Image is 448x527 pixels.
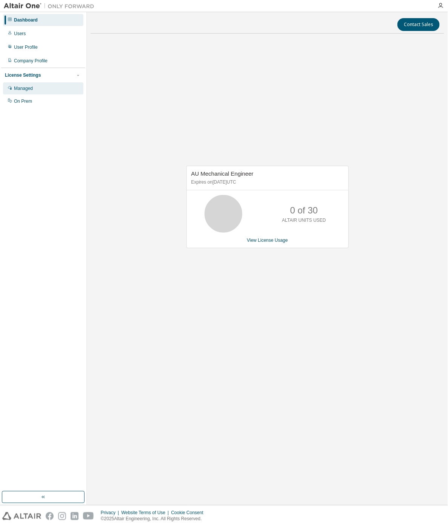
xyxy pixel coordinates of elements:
p: 0 of 30 [290,204,318,217]
p: ALTAIR UNITS USED [282,217,326,224]
div: Privacy [101,510,121,516]
div: Managed [14,85,33,91]
img: youtube.svg [83,512,94,520]
div: On Prem [14,98,32,104]
div: License Settings [5,72,41,78]
div: User Profile [14,44,38,50]
p: Expires on [DATE] UTC [191,179,342,185]
a: View License Usage [247,238,288,243]
button: Contact Sales [397,18,440,31]
div: Dashboard [14,17,38,23]
img: altair_logo.svg [2,512,41,520]
p: © 2025 Altair Engineering, Inc. All Rights Reserved. [101,516,208,522]
span: AU Mechanical Engineer [191,170,254,177]
div: Cookie Consent [171,510,208,516]
img: Altair One [4,2,98,10]
div: Company Profile [14,58,48,64]
img: instagram.svg [58,512,66,520]
div: Website Terms of Use [121,510,171,516]
img: linkedin.svg [71,512,79,520]
img: facebook.svg [46,512,54,520]
div: Users [14,31,26,37]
